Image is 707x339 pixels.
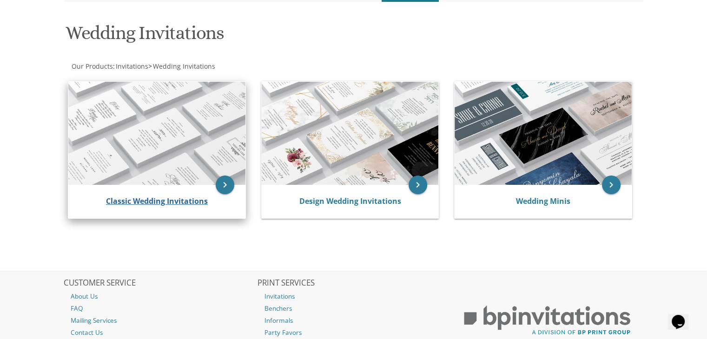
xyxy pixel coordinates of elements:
iframe: chat widget [668,302,698,330]
img: Wedding Minis [455,82,632,185]
a: Informals [258,314,450,326]
div: : [64,62,354,71]
a: keyboard_arrow_right [602,176,621,194]
a: Wedding Minis [516,196,570,206]
a: Mailing Services [64,314,256,326]
a: Party Favors [258,326,450,339]
h2: PRINT SERVICES [258,279,450,288]
img: Design Wedding Invitations [262,82,439,185]
a: Design Wedding Invitations [299,196,401,206]
img: Classic Wedding Invitations [68,82,245,185]
a: Invitations [258,290,450,302]
a: keyboard_arrow_right [216,176,234,194]
a: Wedding Invitations [152,62,215,71]
a: Invitations [115,62,148,71]
a: Benchers [258,302,450,314]
span: Wedding Invitations [153,62,215,71]
a: About Us [64,290,256,302]
h2: CUSTOMER SERVICE [64,279,256,288]
a: FAQ [64,302,256,314]
span: Invitations [116,62,148,71]
h1: Wedding Invitations [66,23,445,50]
a: keyboard_arrow_right [409,176,427,194]
span: > [148,62,215,71]
a: Classic Wedding Invitations [106,196,208,206]
a: Contact Us [64,326,256,339]
a: Our Products [71,62,113,71]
